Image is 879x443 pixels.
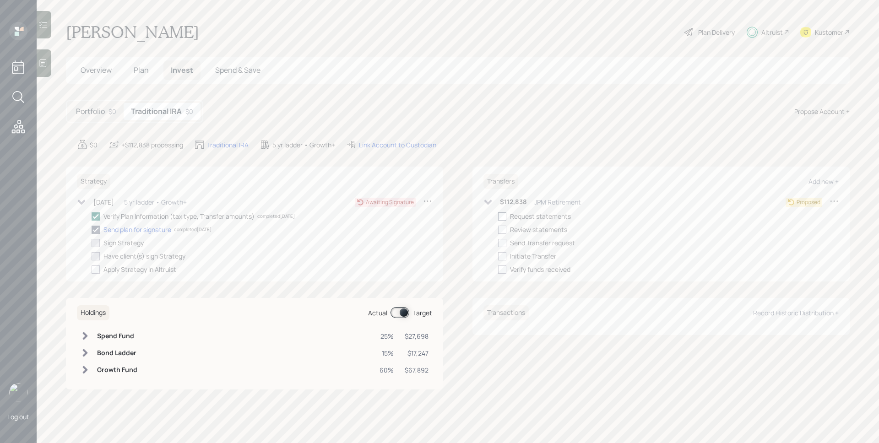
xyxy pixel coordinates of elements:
[66,22,199,42] h1: [PERSON_NAME]
[797,198,820,206] div: Proposed
[500,198,527,206] h6: $112,838
[103,225,171,234] div: Send plan for signature
[97,349,137,357] h6: Bond Ladder
[808,177,839,186] div: Add new +
[413,308,432,318] div: Target
[90,140,98,150] div: $0
[257,213,295,220] div: completed [DATE]
[93,197,114,207] div: [DATE]
[97,366,137,374] h6: Growth Fund
[510,265,570,274] div: Verify funds received
[380,348,394,358] div: 15%
[794,107,850,116] div: Propose Account +
[405,331,429,341] div: $27,698
[103,251,185,261] div: Have client(s) sign Strategy
[510,225,567,234] div: Review statements
[815,27,843,37] div: Kustomer
[215,65,260,75] span: Spend & Save
[534,197,581,207] div: JPM Retirement
[131,107,182,116] h5: Traditional IRA
[124,197,187,207] div: 5 yr ladder • Growth+
[753,308,839,317] div: Record Historic Distribution +
[366,198,414,206] div: Awaiting Signature
[76,107,105,116] h5: Portfolio
[510,211,571,221] div: Request statements
[483,174,518,189] h6: Transfers
[77,305,109,320] h6: Holdings
[134,65,149,75] span: Plan
[405,365,429,375] div: $67,892
[97,332,137,340] h6: Spend Fund
[207,140,249,150] div: Traditional IRA
[109,107,116,116] div: $0
[483,305,529,320] h6: Transactions
[103,238,144,248] div: Sign Strategy
[103,211,255,221] div: Verify Plan Information (tax type, Transfer amounts)
[7,412,29,421] div: Log out
[174,226,212,233] div: completed [DATE]
[121,140,183,150] div: +$112,838 processing
[510,238,575,248] div: Send Transfer request
[171,65,193,75] span: Invest
[380,331,394,341] div: 25%
[81,65,112,75] span: Overview
[510,251,556,261] div: Initiate Transfer
[359,140,436,150] div: Link Account to Custodian
[77,174,110,189] h6: Strategy
[185,107,193,116] div: $0
[368,308,387,318] div: Actual
[9,383,27,401] img: james-distasi-headshot.png
[698,27,735,37] div: Plan Delivery
[761,27,783,37] div: Altruist
[405,348,429,358] div: $17,247
[272,140,335,150] div: 5 yr ladder • Growth+
[380,365,394,375] div: 60%
[103,265,176,274] div: Apply Strategy In Altruist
